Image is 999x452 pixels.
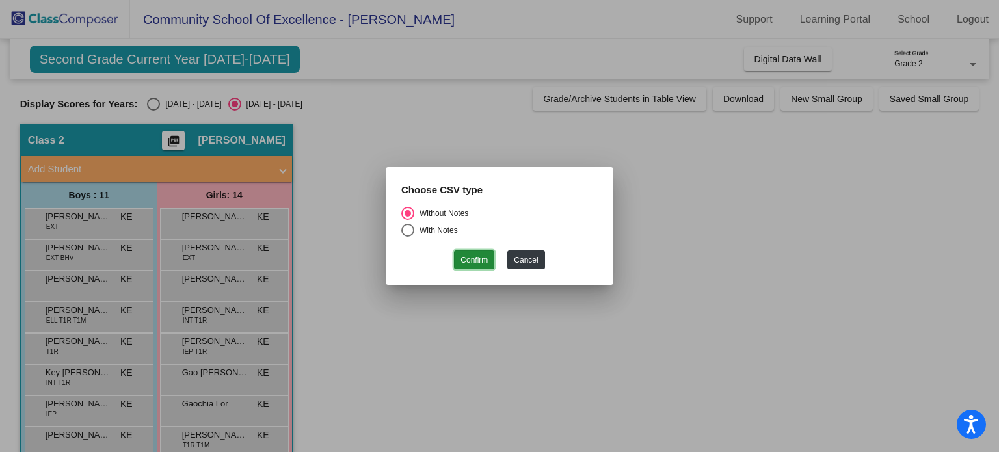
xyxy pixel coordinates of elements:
div: With Notes [414,224,458,236]
button: Cancel [507,250,544,269]
div: Without Notes [414,207,468,219]
mat-radio-group: Select an option [401,207,598,241]
label: Choose CSV type [401,183,483,198]
button: Confirm [454,250,494,269]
